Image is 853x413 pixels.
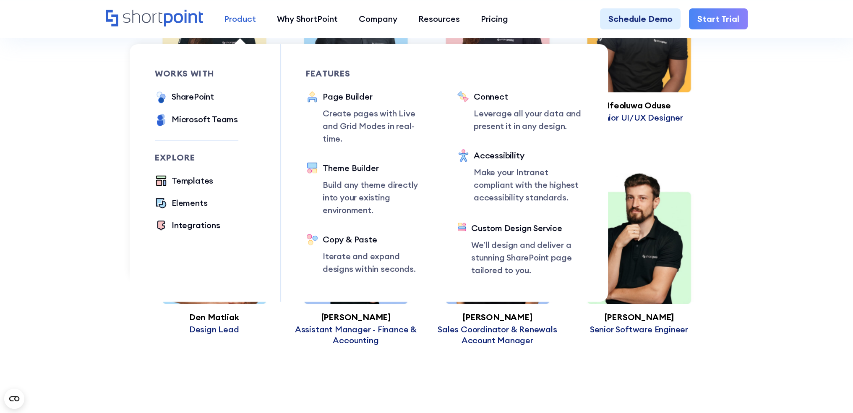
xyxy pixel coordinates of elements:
[471,239,583,276] p: We’ll design and deliver a stunning SharePoint page tailored to you.
[568,313,710,322] h3: [PERSON_NAME]
[172,113,238,126] div: Microsoft Teams
[285,324,427,346] p: Assistant Manager - Finance & Accounting
[306,69,432,78] div: Features
[155,174,213,188] a: Templates
[155,90,214,105] a: SharePoint
[285,313,427,322] h3: [PERSON_NAME]
[474,149,583,162] div: Accessibility
[811,373,853,413] iframe: Chat Widget
[474,107,583,132] p: Leverage all your data and present it in any design.
[481,13,508,25] div: Pricing
[323,162,432,174] div: Theme Builder
[214,8,266,29] a: Product
[143,324,285,335] p: Design Lead
[408,8,470,29] a: Resources
[155,69,238,78] div: works with
[306,90,432,145] a: Page BuilderCreate pages with Live and Grid Modes in real-time.
[172,90,214,103] div: SharePoint
[155,153,238,162] div: Explore
[457,90,583,132] a: ConnectLeverage all your data and present it in any design.
[323,179,432,216] p: Build any theme directly into your existing environment.
[172,219,220,231] div: Integrations
[323,107,432,145] p: Create pages with Live and Grid Modes in real-time.
[323,233,432,246] div: Copy & Paste
[277,13,338,25] div: Why ShortPoint
[266,8,348,29] a: Why ShortPoint
[4,389,24,409] button: Open CMP widget
[323,250,432,275] p: Iterate and expand designs within seconds.
[359,13,397,25] div: Company
[474,166,583,204] p: Make your Intranet compliant with the highest accessibility standards.
[427,324,569,346] p: Sales Coordinator & Renewals Account Manager
[155,219,220,233] a: Integrations
[172,197,207,209] div: Elements
[155,113,238,127] a: Microsoft Teams
[106,10,203,28] a: Home
[470,8,519,29] a: Pricing
[471,222,583,234] div: Custom Design Service
[457,222,583,276] a: Custom Design ServiceWe’ll design and deliver a stunning SharePoint page tailored to you.
[306,162,432,216] a: Theme BuilderBuild any theme directly into your existing environment.
[348,8,408,29] a: Company
[155,197,207,210] a: Elements
[568,324,710,335] p: Senior Software Engineer
[457,149,583,205] a: AccessibilityMake your Intranet compliant with the highest accessibility standards.
[323,90,432,103] div: Page Builder
[224,13,256,25] div: Product
[689,8,748,29] a: Start Trial
[172,174,213,187] div: Templates
[474,90,583,103] div: Connect
[427,313,569,322] h3: [PERSON_NAME]
[418,13,460,25] div: Resources
[568,101,710,110] h3: Ifeoluwa Oduse
[306,233,432,275] a: Copy & PasteIterate and expand designs within seconds.
[600,8,681,29] a: Schedule Demo
[568,112,710,123] p: Senior UI/UX Designer
[143,313,285,322] h3: Den Matliak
